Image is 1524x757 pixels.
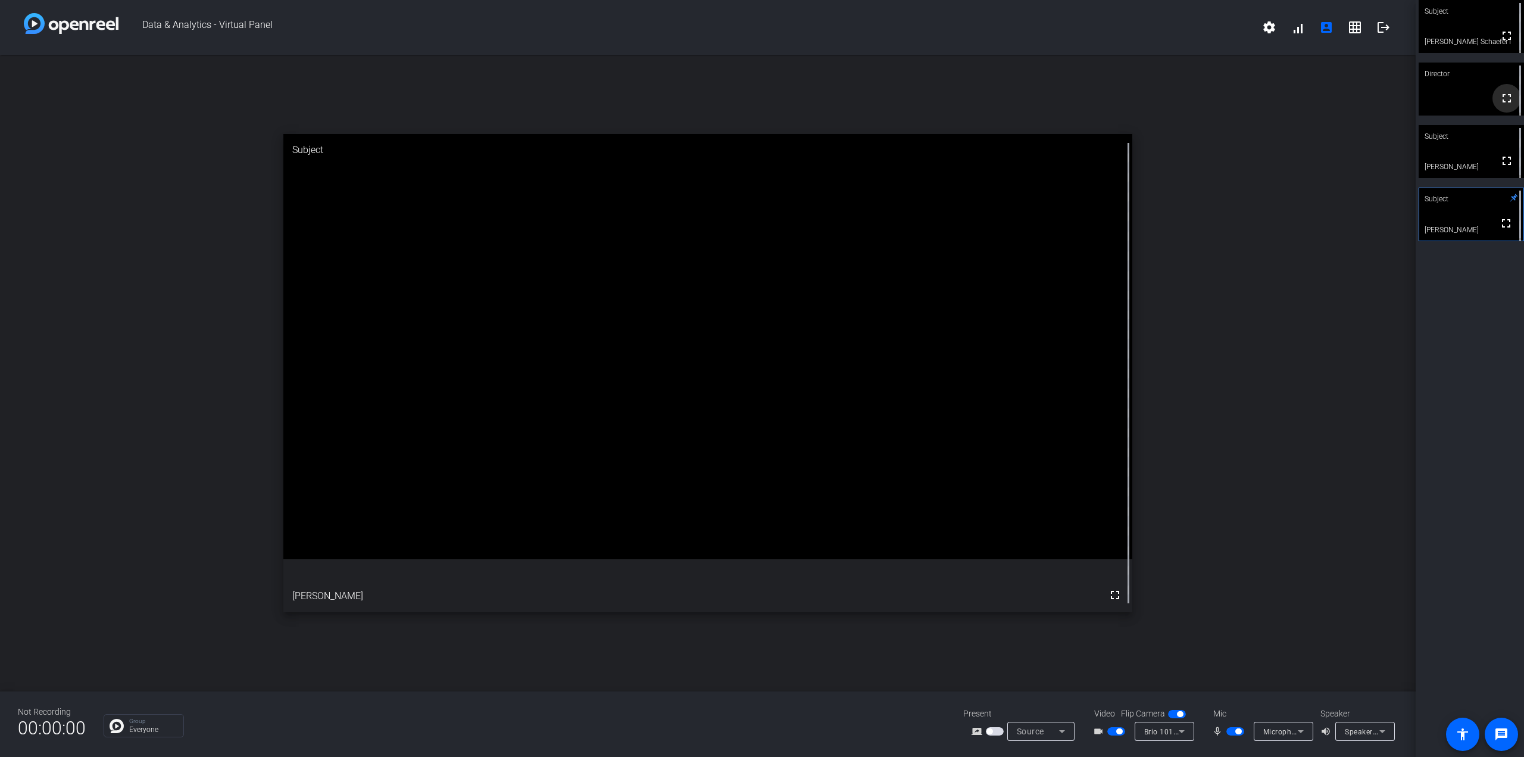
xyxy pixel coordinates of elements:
[1500,91,1514,105] mat-icon: fullscreen
[1320,708,1392,720] div: Speaker
[24,13,118,34] img: white-gradient.svg
[1419,63,1524,85] div: Director
[1017,727,1044,736] span: Source
[1348,20,1362,35] mat-icon: grid_on
[1500,154,1514,168] mat-icon: fullscreen
[110,719,124,733] img: Chat Icon
[1319,20,1333,35] mat-icon: account_box
[129,718,177,724] p: Group
[1320,724,1335,739] mat-icon: volume_up
[129,726,177,733] p: Everyone
[1263,727,1425,736] span: Microphone (Jabra EVOLVE LINK) (0b0e:0306)
[283,134,1133,166] div: Subject
[1093,724,1107,739] mat-icon: videocam_outline
[1094,708,1115,720] span: Video
[18,714,86,743] span: 00:00:00
[1108,588,1122,602] mat-icon: fullscreen
[1456,727,1470,742] mat-icon: accessibility
[1201,708,1320,720] div: Mic
[1376,20,1391,35] mat-icon: logout
[1419,188,1524,210] div: Subject
[1500,29,1514,43] mat-icon: fullscreen
[1144,727,1219,736] span: Brio 101 (046d:094d)
[1419,125,1524,148] div: Subject
[972,724,986,739] mat-icon: screen_share_outline
[1499,216,1513,230] mat-icon: fullscreen
[1283,13,1312,42] button: signal_cellular_alt
[1262,20,1276,35] mat-icon: settings
[18,706,86,718] div: Not Recording
[963,708,1082,720] div: Present
[1121,708,1165,720] span: Flip Camera
[118,13,1255,42] span: Data & Analytics - Virtual Panel
[1345,727,1497,736] span: Speakers (Jabra EVOLVE LINK) (0b0e:0306)
[1494,727,1509,742] mat-icon: message
[1212,724,1226,739] mat-icon: mic_none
